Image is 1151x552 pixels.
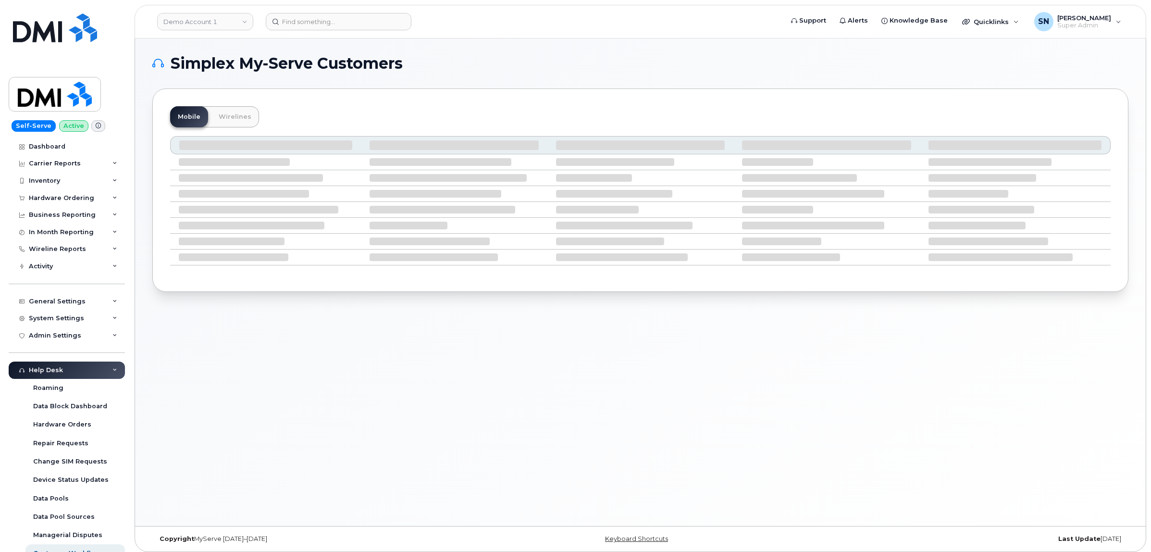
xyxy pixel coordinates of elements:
[803,535,1128,543] div: [DATE]
[211,106,259,127] a: Wirelines
[170,106,208,127] a: Mobile
[160,535,194,542] strong: Copyright
[152,535,478,543] div: MyServe [DATE]–[DATE]
[171,56,403,71] span: Simplex My-Serve Customers
[605,535,668,542] a: Keyboard Shortcuts
[1058,535,1101,542] strong: Last Update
